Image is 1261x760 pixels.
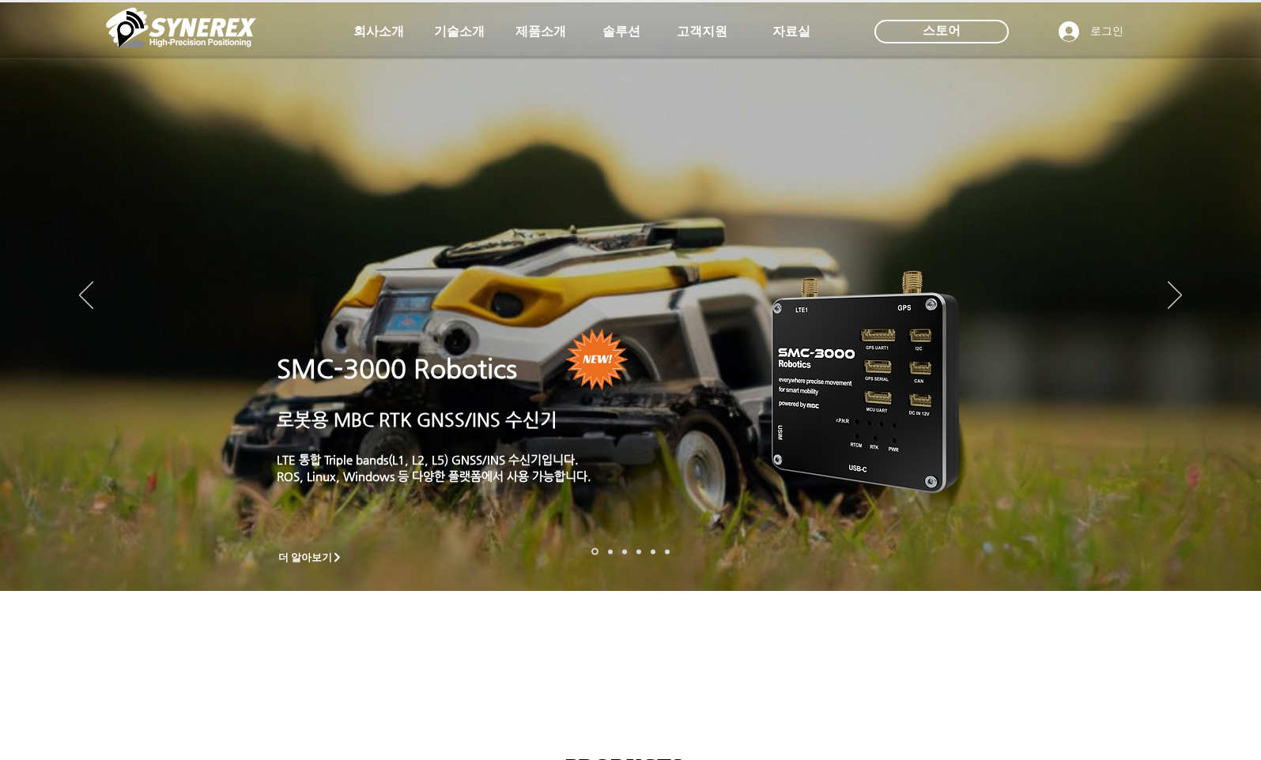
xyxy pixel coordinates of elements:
[278,551,333,565] span: 더 알아보기
[271,547,350,567] a: 더 알아보기
[106,4,256,51] img: 씨너렉스_White_simbol_대지 1.png
[277,354,517,384] a: SMC-3000 Robotics
[1085,24,1129,40] span: 로그인
[874,20,1009,43] div: 스토어
[277,409,557,430] a: 로봇용 MBC RTK GNSS/INS 수신기
[923,22,961,40] span: 스토어
[636,549,641,554] a: 자율주행
[665,549,670,554] a: 정밀농업
[434,24,485,40] span: 기술소개
[752,16,831,47] a: 자료실
[501,16,580,47] a: 제품소개
[749,247,983,512] img: KakaoTalk_20241224_155801212.png
[79,281,93,311] button: 이전
[353,24,404,40] span: 회사소개
[339,16,418,47] a: 회사소개
[622,549,627,554] a: 측량 IoT
[677,24,727,40] span: 고객지원
[608,549,613,554] a: 드론 8 - SMC 2000
[420,16,499,47] a: 기술소개
[602,24,640,40] span: 솔루션
[651,549,655,554] a: 로봇
[277,453,579,466] a: LTE 통합 Triple bands(L1, L2, L5) GNSS/INS 수신기입니다.
[587,548,674,555] nav: 슬라이드
[515,24,566,40] span: 제품소개
[772,24,810,40] span: 자료실
[1168,281,1182,311] button: 다음
[591,548,598,555] a: 로봇- SMC 2000
[663,16,742,47] a: 고객지원
[582,16,661,47] a: 솔루션
[277,469,591,483] a: ROS, Linux, Windows 등 다양한 플랫폼에서 사용 가능합니다.
[1048,17,1135,47] button: 로그인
